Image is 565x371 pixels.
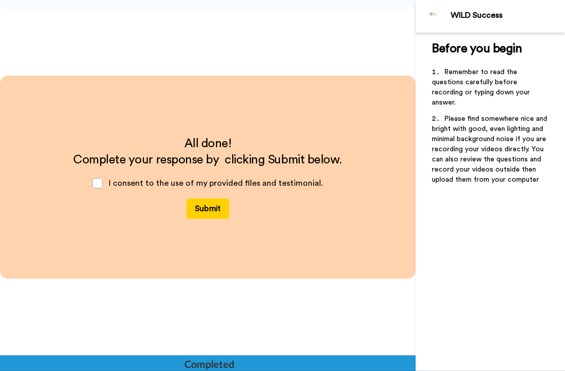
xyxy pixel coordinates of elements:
div: WILD Success [451,11,564,20]
span: Before you begin [432,43,522,55]
span: Remember to read the questions carefully before recording or typing down your answer. [432,69,532,106]
div: Completed [184,357,233,371]
span: All done! [184,138,232,150]
span: Complete your response by clicking Submit below. [73,154,342,166]
span: Please find somewhere nice and bright with good, even lighting and minimal background noise if yo... [432,115,549,183]
span: I consent to the use of my provided files and testimonial. [109,179,323,187]
img: Profile Image [421,4,446,28]
button: Submit [186,198,229,219]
